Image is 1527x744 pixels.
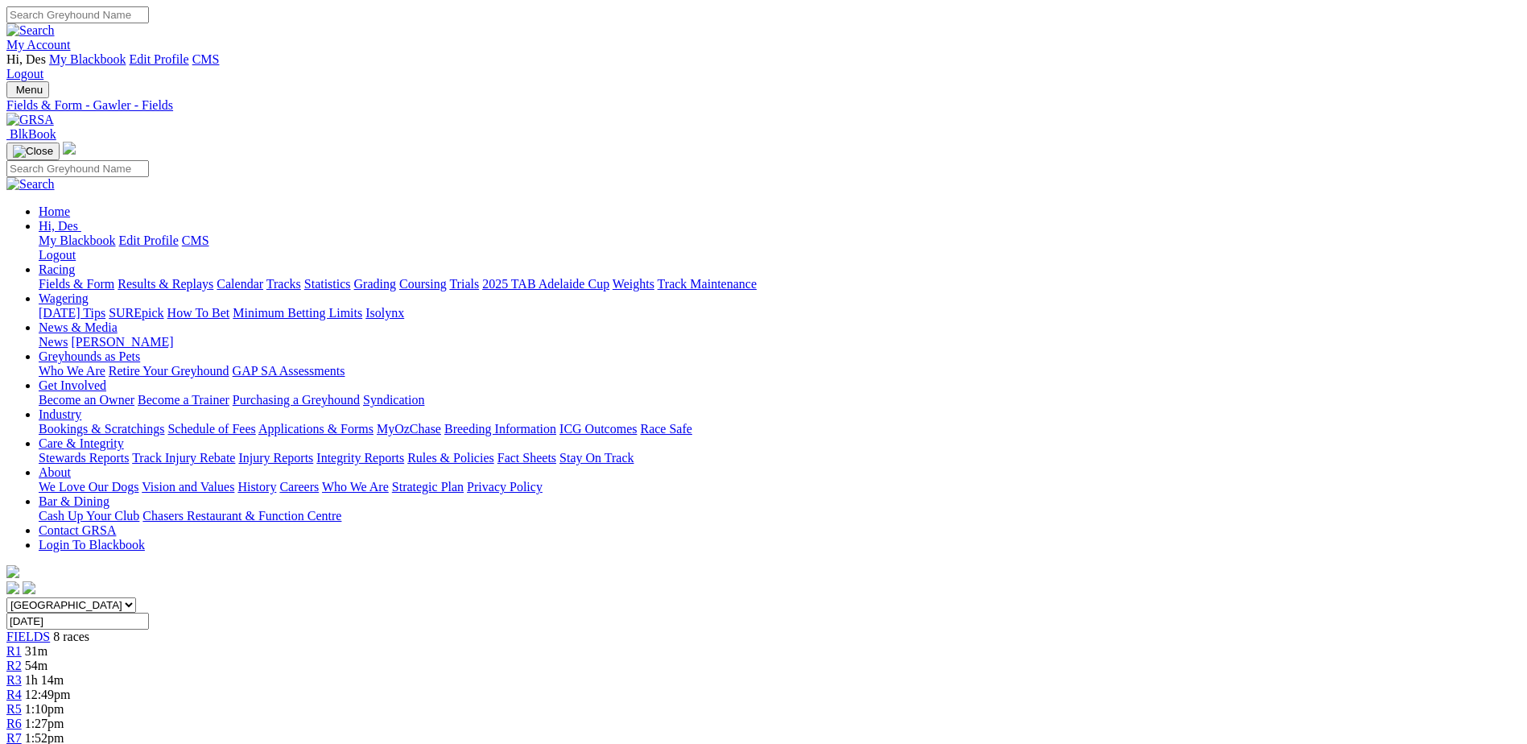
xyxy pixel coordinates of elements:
a: My Blackbook [49,52,126,66]
a: Bookings & Scratchings [39,422,164,436]
input: Search [6,160,149,177]
span: 1:10pm [25,702,64,716]
a: Logout [39,248,76,262]
a: FIELDS [6,630,50,643]
a: 2025 TAB Adelaide Cup [482,277,609,291]
a: Chasers Restaurant & Function Centre [142,509,341,523]
span: Hi, Des [39,219,78,233]
a: News & Media [39,320,118,334]
a: Greyhounds as Pets [39,349,140,363]
a: Become an Owner [39,393,134,407]
a: Track Maintenance [658,277,757,291]
a: Get Involved [39,378,106,392]
a: Injury Reports [238,451,313,465]
input: Select date [6,613,149,630]
span: 1h 14m [25,673,64,687]
button: Toggle navigation [6,81,49,98]
a: Care & Integrity [39,436,124,450]
a: Become a Trainer [138,393,229,407]
span: 12:49pm [25,688,71,701]
a: R1 [6,644,22,658]
span: Hi, Des [6,52,46,66]
a: Track Injury Rebate [132,451,235,465]
span: 8 races [53,630,89,643]
a: MyOzChase [377,422,441,436]
a: Edit Profile [119,234,179,247]
a: Who We Are [322,480,389,494]
a: Statistics [304,277,351,291]
div: Get Involved [39,393,1521,407]
a: Purchasing a Greyhound [233,393,360,407]
a: Cash Up Your Club [39,509,139,523]
a: Trials [449,277,479,291]
input: Search [6,6,149,23]
span: 54m [25,659,47,672]
a: Breeding Information [444,422,556,436]
a: Logout [6,67,43,81]
a: History [237,480,276,494]
a: Coursing [399,277,447,291]
a: Stay On Track [559,451,633,465]
a: Race Safe [640,422,691,436]
span: BlkBook [10,127,56,141]
a: Stewards Reports [39,451,129,465]
a: SUREpick [109,306,163,320]
div: Care & Integrity [39,451,1521,465]
span: Menu [16,84,43,96]
a: We Love Our Dogs [39,480,138,494]
a: Bar & Dining [39,494,109,508]
div: Hi, Des [39,234,1521,262]
a: My Account [6,38,71,52]
a: R3 [6,673,22,687]
a: Fields & Form [39,277,114,291]
a: Privacy Policy [467,480,543,494]
div: Industry [39,422,1521,436]
div: My Account [6,52,1521,81]
a: Schedule of Fees [167,422,255,436]
span: 1:27pm [25,717,64,730]
a: [DATE] Tips [39,306,105,320]
a: ICG Outcomes [559,422,637,436]
a: Retire Your Greyhound [109,364,229,378]
a: How To Bet [167,306,230,320]
img: GRSA [6,113,54,127]
a: R6 [6,717,22,730]
a: Fact Sheets [497,451,556,465]
a: R4 [6,688,22,701]
a: CMS [192,52,220,66]
div: Racing [39,277,1521,291]
a: Wagering [39,291,89,305]
a: Home [39,205,70,218]
a: Careers [279,480,319,494]
div: Greyhounds as Pets [39,364,1521,378]
a: Strategic Plan [392,480,464,494]
a: Rules & Policies [407,451,494,465]
a: About [39,465,71,479]
div: Bar & Dining [39,509,1521,523]
a: Minimum Betting Limits [233,306,362,320]
a: Who We Are [39,364,105,378]
a: Hi, Des [39,219,81,233]
a: R2 [6,659,22,672]
a: Weights [613,277,654,291]
a: Isolynx [365,306,404,320]
span: R5 [6,702,22,716]
a: Grading [354,277,396,291]
a: CMS [182,234,209,247]
a: GAP SA Assessments [233,364,345,378]
button: Toggle navigation [6,143,60,160]
img: Close [13,145,53,158]
a: Vision and Values [142,480,234,494]
a: Applications & Forms [258,422,373,436]
img: Search [6,177,55,192]
a: Integrity Reports [316,451,404,465]
a: Racing [39,262,75,276]
img: Search [6,23,55,38]
a: Fields & Form - Gawler - Fields [6,98,1521,113]
a: News [39,335,68,349]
